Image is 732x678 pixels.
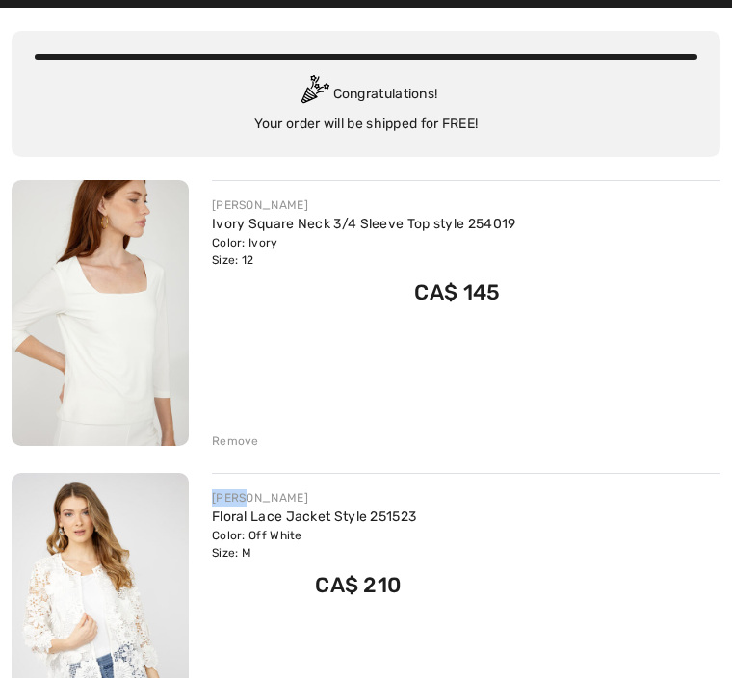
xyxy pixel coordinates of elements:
img: Congratulation2.svg [295,75,333,114]
span: CA$ 210 [315,572,401,598]
a: Ivory Square Neck 3/4 Sleeve Top style 254019 [212,216,516,232]
img: Ivory Square Neck 3/4 Sleeve Top style 254019 [12,180,189,446]
div: Remove [212,432,259,450]
div: Color: Ivory Size: 12 [212,234,516,269]
a: Floral Lace Jacket Style 251523 [212,508,416,525]
div: [PERSON_NAME] [212,489,416,507]
div: Color: Off White Size: M [212,527,416,561]
div: [PERSON_NAME] [212,196,516,214]
span: CA$ 145 [414,279,500,305]
div: Congratulations! Your order will be shipped for FREE! [35,75,697,134]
